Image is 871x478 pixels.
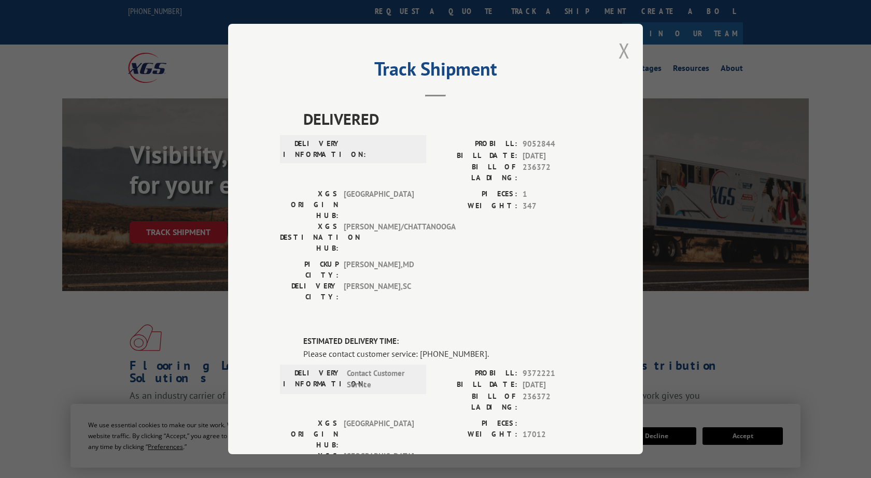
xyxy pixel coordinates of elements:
[280,189,339,221] label: XGS ORIGIN HUB:
[344,189,414,221] span: [GEOGRAPHIC_DATA]
[280,62,591,81] h2: Track Shipment
[436,162,517,183] label: BILL OF LADING:
[523,138,591,150] span: 9052844
[283,138,342,160] label: DELIVERY INFORMATION:
[303,336,591,347] label: ESTIMATED DELIVERY TIME:
[523,391,591,413] span: 236372
[523,429,591,441] span: 17012
[347,368,417,391] span: Contact Customer Service
[436,189,517,200] label: PIECES:
[283,368,342,391] label: DELIVERY INFORMATION:
[523,162,591,183] span: 236372
[280,259,339,281] label: PICKUP CITY:
[436,368,517,380] label: PROBILL:
[280,281,339,302] label: DELIVERY CITY:
[436,138,517,150] label: PROBILL:
[436,429,517,441] label: WEIGHT:
[436,200,517,212] label: WEIGHT:
[303,107,591,131] span: DELIVERED
[523,368,591,380] span: 9372221
[344,418,414,451] span: [GEOGRAPHIC_DATA]
[436,391,517,413] label: BILL OF LADING:
[619,37,630,64] button: Close modal
[523,379,591,391] span: [DATE]
[344,281,414,302] span: [PERSON_NAME] , SC
[280,221,339,254] label: XGS DESTINATION HUB:
[523,200,591,212] span: 347
[280,418,339,451] label: XGS ORIGIN HUB:
[523,150,591,162] span: [DATE]
[303,347,591,360] div: Please contact customer service: [PHONE_NUMBER].
[436,150,517,162] label: BILL DATE:
[344,259,414,281] span: [PERSON_NAME] , MD
[523,189,591,200] span: 1
[436,418,517,429] label: PIECES:
[344,221,414,254] span: [PERSON_NAME]/CHATTANOOGA
[436,379,517,391] label: BILL DATE:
